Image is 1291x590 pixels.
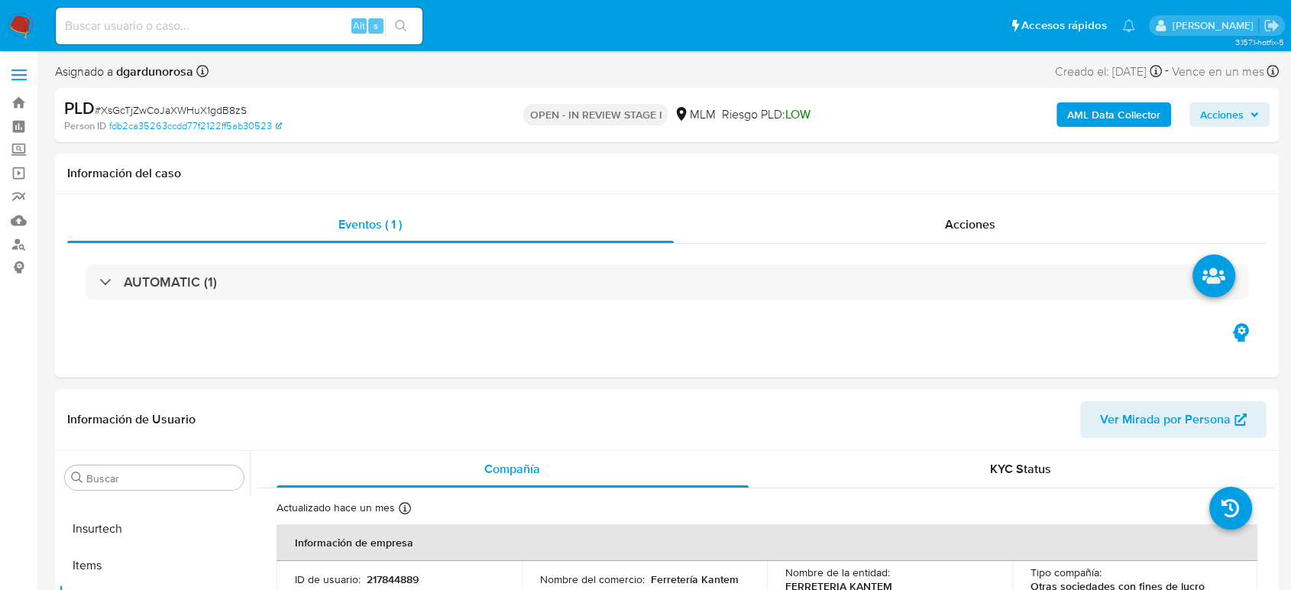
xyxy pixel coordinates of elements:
a: fdb2ca35263ccdd77f2122ff5ab30523 [109,119,282,133]
button: AML Data Collector [1056,102,1171,127]
th: Información de empresa [277,524,1257,561]
a: Salir [1263,18,1280,34]
span: Ver Mirada por Persona [1100,401,1231,438]
h1: Información del caso [67,166,1267,181]
p: Tipo compañía : [1031,566,1102,579]
span: Eventos ( 1 ) [338,216,402,233]
input: Buscar usuario o caso... [56,16,422,36]
p: diego.gardunorosas@mercadolibre.com.mx [1172,18,1258,33]
span: Alt [353,18,365,33]
a: Notificaciones [1122,19,1135,32]
div: AUTOMATIC (1) [86,264,1248,300]
button: search-icon [385,15,416,37]
div: Creado el: [DATE] [1055,61,1162,82]
b: PLD [64,96,95,120]
span: - [1165,61,1169,82]
b: AML Data Collector [1067,102,1160,127]
span: KYC Status [990,460,1051,478]
span: Compañía [484,460,540,478]
p: Nombre de la entidad : [785,566,890,579]
b: Person ID [64,119,106,133]
button: Ver Mirada por Persona [1080,401,1267,438]
span: Acciones [945,216,995,233]
h1: Información de Usuario [67,412,196,427]
span: Asignado a [55,63,193,80]
span: # XsGcTjZwCoJaXWHuX1gdB8zS [95,102,247,118]
button: Insurtech [59,511,250,547]
p: OPEN - IN REVIEW STAGE I [523,104,668,125]
button: Acciones [1189,102,1270,127]
p: Actualizado hace un mes [277,501,395,515]
p: Nombre del comercio : [540,572,645,586]
h3: AUTOMATIC (1) [124,274,217,290]
span: Riesgo PLD: [721,106,810,123]
span: s [374,18,378,33]
button: Items [59,547,250,584]
p: 217844889 [367,572,419,586]
span: Accesos rápidos [1021,18,1107,34]
span: LOW [785,105,810,123]
p: Ferretería Kantem [651,572,739,586]
p: ID de usuario : [295,572,361,586]
span: Vence en un mes [1172,63,1264,80]
b: dgardunorosa [113,63,193,80]
input: Buscar [86,472,238,485]
span: Acciones [1200,102,1244,127]
button: Buscar [71,472,83,484]
div: MLM [674,106,715,123]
